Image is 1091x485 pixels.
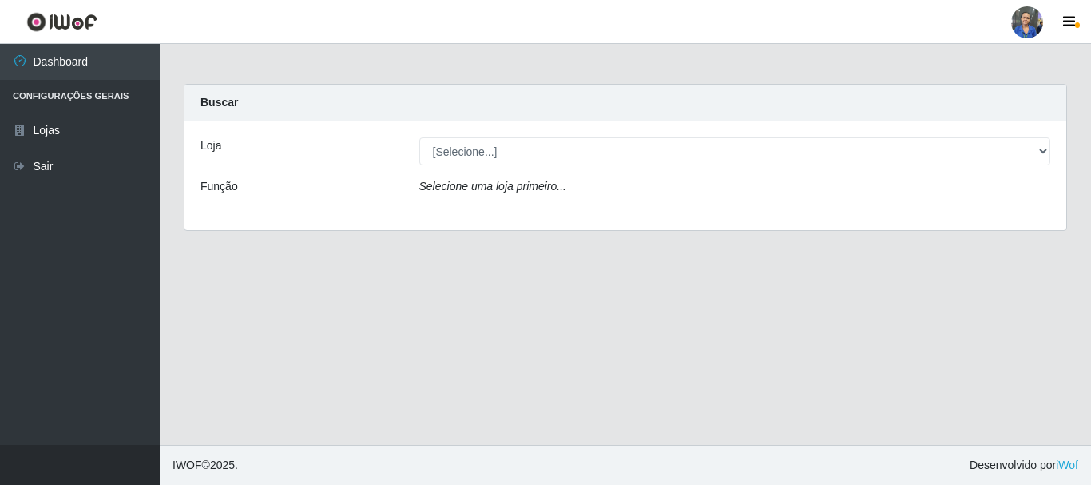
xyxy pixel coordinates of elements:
[419,180,566,193] i: Selecione uma loja primeiro...
[173,457,238,474] span: © 2025 .
[200,96,238,109] strong: Buscar
[200,178,238,195] label: Função
[173,459,202,471] span: IWOF
[26,12,97,32] img: CoreUI Logo
[1056,459,1078,471] a: iWof
[200,137,221,154] label: Loja
[970,457,1078,474] span: Desenvolvido por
